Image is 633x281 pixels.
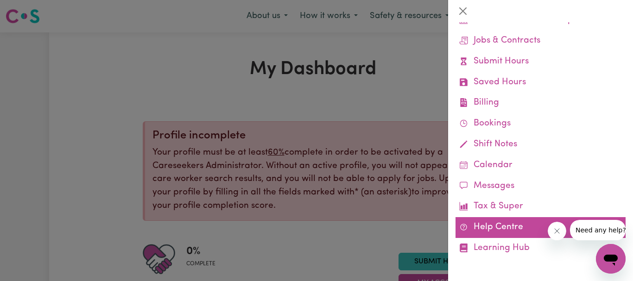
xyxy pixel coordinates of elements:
[456,238,626,259] a: Learning Hub
[6,6,56,14] span: Need any help?
[456,134,626,155] a: Shift Notes
[456,72,626,93] a: Saved Hours
[570,220,626,240] iframe: Message from company
[456,113,626,134] a: Bookings
[456,155,626,176] a: Calendar
[456,31,626,51] a: Jobs & Contracts
[456,4,470,19] button: Close
[456,93,626,113] a: Billing
[548,222,566,240] iframe: Close message
[456,51,626,72] a: Submit Hours
[456,196,626,217] a: Tax & Super
[456,217,626,238] a: Help Centre
[456,176,626,197] a: Messages
[596,244,626,274] iframe: Button to launch messaging window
